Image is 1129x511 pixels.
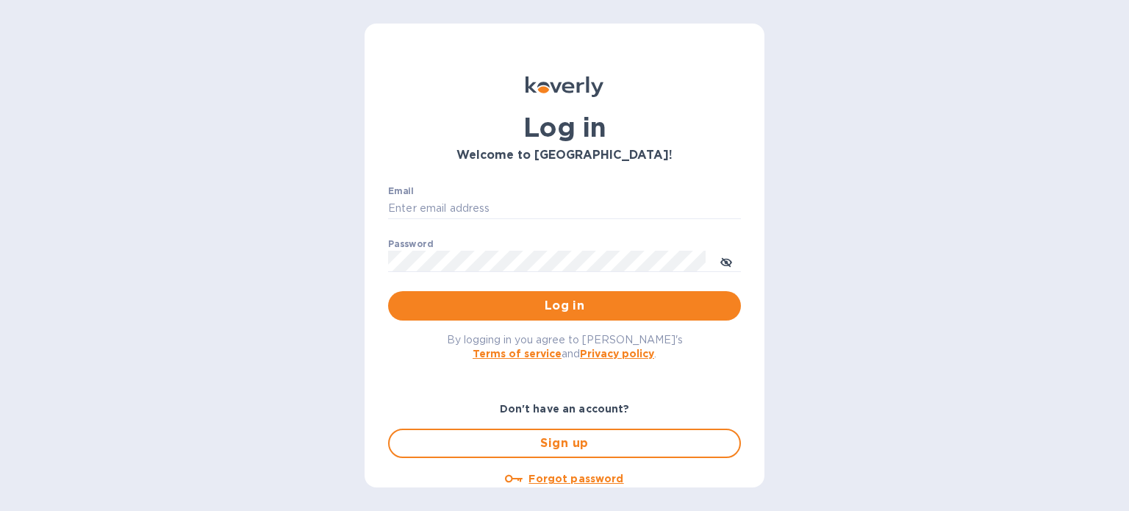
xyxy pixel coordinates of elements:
[400,297,729,315] span: Log in
[473,348,562,360] a: Terms of service
[401,435,728,452] span: Sign up
[388,198,741,220] input: Enter email address
[580,348,654,360] a: Privacy policy
[528,473,623,485] u: Forgot password
[500,403,630,415] b: Don't have an account?
[388,149,741,162] h3: Welcome to [GEOGRAPHIC_DATA]!
[388,187,414,196] label: Email
[388,291,741,321] button: Log in
[388,240,433,249] label: Password
[388,429,741,458] button: Sign up
[526,76,603,97] img: Koverly
[712,246,741,276] button: toggle password visibility
[447,334,683,360] span: By logging in you agree to [PERSON_NAME]'s and .
[388,112,741,143] h1: Log in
